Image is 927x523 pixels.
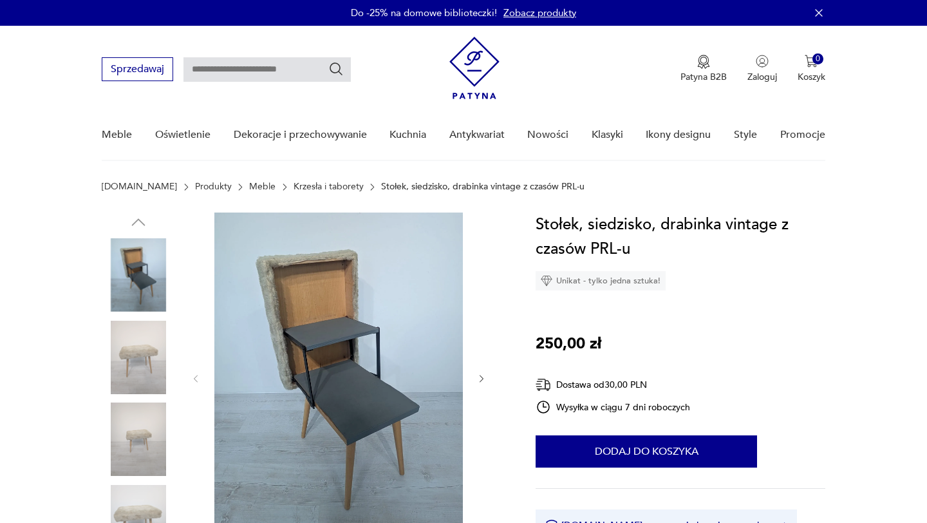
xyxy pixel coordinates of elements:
[102,66,173,75] a: Sprzedawaj
[812,53,823,64] div: 0
[798,55,825,83] button: 0Koszyk
[536,332,601,356] p: 250,00 zł
[102,403,175,476] img: Zdjęcie produktu Stołek, siedzisko, drabinka vintage z czasów PRL-u
[646,110,711,160] a: Ikony designu
[328,61,344,77] button: Szukaj
[381,182,585,192] p: Stołek, siedzisko, drabinka vintage z czasów PRL-u
[234,110,367,160] a: Dekoracje i przechowywanie
[249,182,276,192] a: Meble
[680,71,727,83] p: Patyna B2B
[734,110,757,160] a: Style
[536,213,825,261] h1: Stołek, siedzisko, drabinka vintage z czasów PRL-u
[102,110,132,160] a: Meble
[592,110,623,160] a: Klasyki
[102,321,175,394] img: Zdjęcie produktu Stołek, siedzisko, drabinka vintage z czasów PRL-u
[756,55,769,68] img: Ikonka użytkownika
[780,110,825,160] a: Promocje
[805,55,818,68] img: Ikona koszyka
[503,6,576,19] a: Zobacz produkty
[747,71,777,83] p: Zaloguj
[536,271,666,290] div: Unikat - tylko jedna sztuka!
[747,55,777,83] button: Zaloguj
[102,238,175,312] img: Zdjęcie produktu Stołek, siedzisko, drabinka vintage z czasów PRL-u
[536,435,757,468] button: Dodaj do koszyka
[798,71,825,83] p: Koszyk
[527,110,568,160] a: Nowości
[536,377,551,393] img: Ikona dostawy
[541,275,552,287] img: Ikona diamentu
[680,55,727,83] a: Ikona medaluPatyna B2B
[195,182,232,192] a: Produkty
[155,110,211,160] a: Oświetlenie
[697,55,710,69] img: Ikona medalu
[294,182,364,192] a: Krzesła i taborety
[389,110,426,160] a: Kuchnia
[680,55,727,83] button: Patyna B2B
[536,377,690,393] div: Dostawa od 30,00 PLN
[102,182,177,192] a: [DOMAIN_NAME]
[449,110,505,160] a: Antykwariat
[351,6,497,19] p: Do -25% na domowe biblioteczki!
[102,57,173,81] button: Sprzedawaj
[449,37,500,99] img: Patyna - sklep z meblami i dekoracjami vintage
[536,399,690,415] div: Wysyłka w ciągu 7 dni roboczych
